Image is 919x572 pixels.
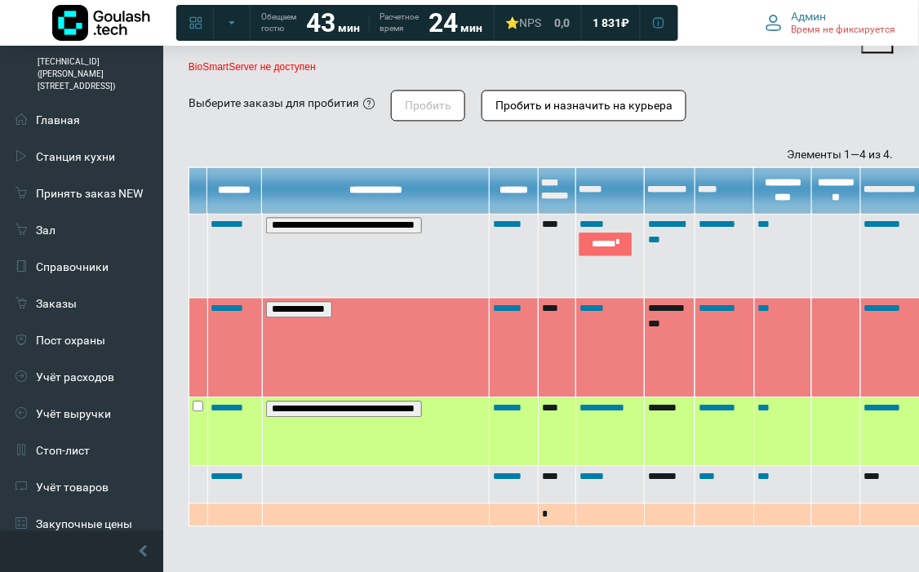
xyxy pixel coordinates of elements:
div: Элементы 1—4 из 4. [189,146,894,163]
img: Логотип компании Goulash.tech [52,5,150,41]
span: мин [460,21,482,34]
span: мин [338,21,360,34]
strong: 24 [428,7,458,38]
strong: 43 [306,7,335,38]
button: Пробить и назначить на курьера [482,90,686,121]
span: Расчетное время [380,11,419,34]
span: Админ [792,9,827,24]
p: BioSmartServer не доступен [189,61,894,73]
a: ⭐NPS 0,0 [495,8,579,38]
span: Время не фиксируется [792,24,896,37]
span: 0,0 [554,16,570,30]
div: ⭐ [505,16,541,30]
button: Админ Время не фиксируется [756,6,906,40]
span: 1 831 [593,16,621,30]
a: 1 831 ₽ [583,8,639,38]
button: Пробить [391,90,465,121]
span: NPS [519,16,541,29]
a: Обещаем гостю 43 мин Расчетное время 24 мин [251,8,492,38]
div: Выберите заказы для пробития [189,95,359,112]
span: Обещаем гостю [261,11,296,34]
span: ₽ [621,16,629,30]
